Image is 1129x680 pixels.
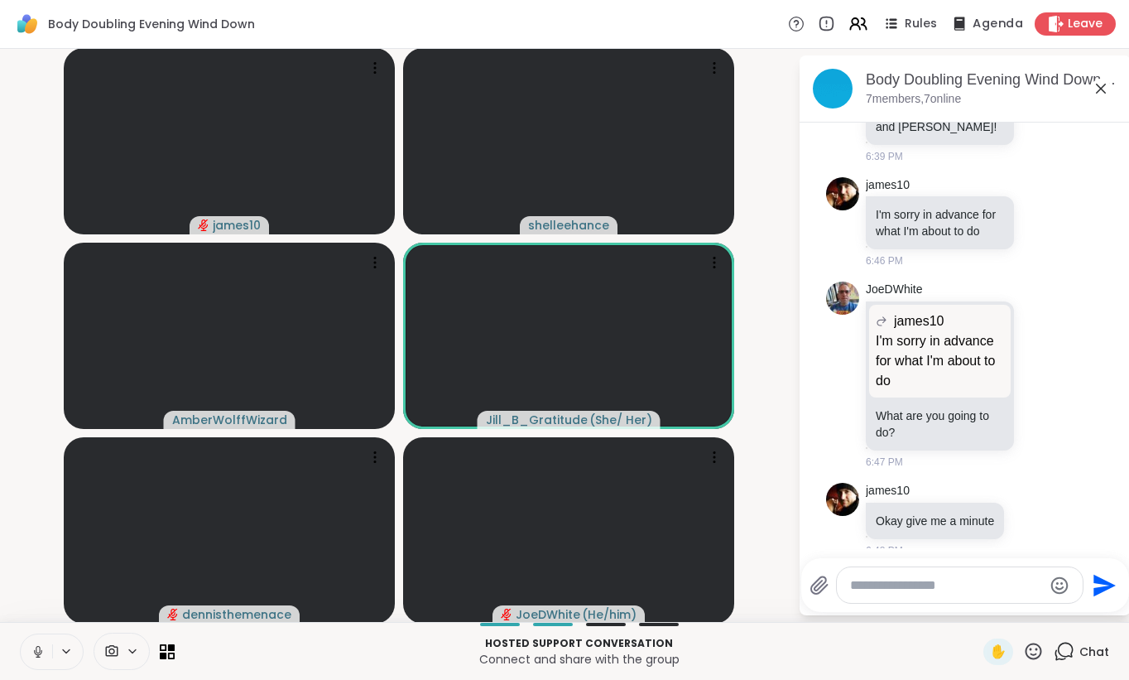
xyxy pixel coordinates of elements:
[185,651,973,668] p: Connect and share with the group
[182,606,291,623] span: dennisthemenace
[866,253,903,268] span: 6:46 PM
[973,16,1023,33] span: Agenda
[528,217,609,234] span: shelleehance
[826,282,859,315] img: https://sharewell-space-live.sfo3.digitaloceanspaces.com/user-generated/e5a8753c-ef0c-4530-b7f0-9...
[905,16,937,32] span: Rules
[894,311,944,331] span: james10
[13,10,41,38] img: ShareWell Logomark
[866,91,961,108] p: 7 members, 7 online
[876,513,994,529] p: Okay give me a minute
[850,577,1043,594] textarea: Type your message
[826,177,859,210] img: https://sharewell-space-live.sfo3.digitaloceanspaces.com/user-generated/1a115923-387e-480f-9c1a-1...
[1050,576,1069,596] button: Emoji picker
[167,609,179,620] span: audio-muted
[876,408,1004,441] p: What are you going to do?
[516,606,580,623] span: JoeDWhite
[866,177,910,194] a: james10
[876,206,1004,239] p: I'm sorry in advance for what I'm about to do
[1079,644,1109,660] span: Chat
[813,69,853,109] img: Body Doubling Evening Wind Down, Oct 06
[826,483,859,516] img: https://sharewell-space-live.sfo3.digitaloceanspaces.com/user-generated/1a115923-387e-480f-9c1a-1...
[486,412,588,428] span: Jill_B_Gratitude
[589,412,652,428] span: ( She/ Her )
[866,543,903,558] span: 6:48 PM
[185,636,973,651] p: Hosted support conversation
[213,217,261,234] span: james10
[1083,567,1121,604] button: Send
[866,149,903,164] span: 6:39 PM
[172,412,287,428] span: AmberWolffWizard
[582,606,637,623] span: ( He/him )
[1068,16,1103,32] span: Leave
[990,642,1006,662] span: ✋
[876,331,1004,391] p: I'm sorry in advance for what I'm about to do
[48,16,255,32] span: Body Doubling Evening Wind Down
[866,455,903,470] span: 6:47 PM
[198,219,209,231] span: audio-muted
[866,483,910,499] a: james10
[866,282,922,298] a: JoeDWhite
[866,70,1117,90] div: Body Doubling Evening Wind Down, [DATE]
[501,609,512,620] span: audio-muted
